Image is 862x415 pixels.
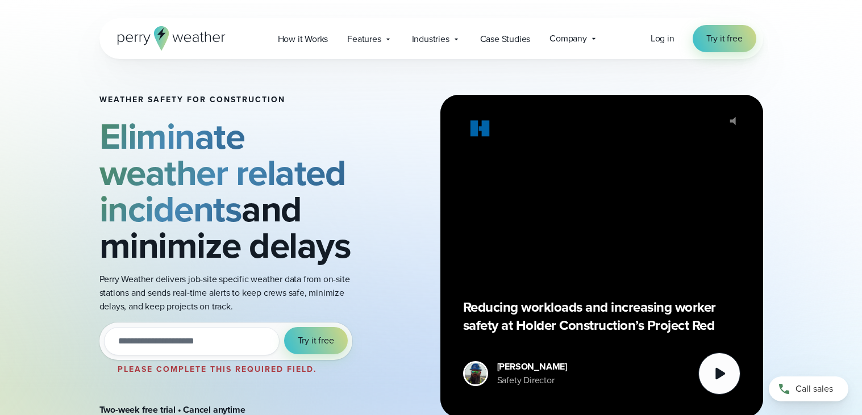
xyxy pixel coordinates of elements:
[278,32,328,46] span: How it Works
[99,110,346,236] strong: Eliminate weather related incidents
[118,363,317,375] label: Please complete this required field.
[99,273,365,313] p: Perry Weather delivers job-site specific weather data from on-site stations and sends real-time a...
[412,32,449,46] span: Industries
[769,376,848,401] a: Call sales
[465,363,486,384] img: Merco Chantres Headshot
[470,27,540,51] a: Case Studies
[99,95,365,104] h1: Weather safety for Construction
[651,32,674,45] a: Log in
[796,382,833,396] span: Call sales
[497,360,567,374] div: [PERSON_NAME]
[268,27,338,51] a: How it Works
[284,327,348,354] button: Try it free
[463,118,497,144] img: Holder.svg
[463,298,740,334] p: Reducing workloads and increasing worker safety at Holder Construction’s Project Red
[693,25,756,52] a: Try it free
[347,32,381,46] span: Features
[497,374,567,387] div: Safety Director
[706,32,743,45] span: Try it free
[480,32,531,46] span: Case Studies
[298,334,334,347] span: Try it free
[99,118,365,263] h2: and minimize delays
[549,32,587,45] span: Company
